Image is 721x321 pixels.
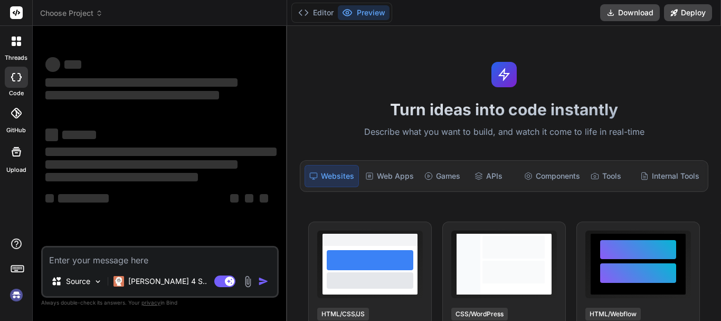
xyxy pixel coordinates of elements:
p: [PERSON_NAME] 4 S.. [128,276,207,287]
button: Editor [294,5,338,20]
span: ‌ [45,160,238,169]
h1: Turn ideas into code instantly [293,100,715,119]
div: HTML/CSS/JS [317,308,369,320]
div: HTML/Webflow [585,308,641,320]
img: signin [7,286,25,304]
label: threads [5,53,27,62]
label: Upload [6,166,26,175]
img: icon [258,276,269,287]
span: ‌ [45,57,60,72]
div: Components [520,165,584,187]
div: Websites [305,165,359,187]
span: ‌ [45,78,238,87]
span: ‌ [45,129,58,141]
p: Always double-check its answers. Your in Bind [41,298,279,308]
div: Tools [586,165,634,187]
div: Web Apps [361,165,418,187]
img: Pick Models [93,277,102,286]
label: code [9,89,24,98]
img: attachment [242,276,254,288]
span: ‌ [45,194,54,203]
button: Preview [338,5,390,20]
div: CSS/WordPress [451,308,508,320]
span: ‌ [230,194,239,203]
span: ‌ [62,131,96,139]
span: privacy [141,299,160,306]
span: ‌ [260,194,268,203]
div: Internal Tools [636,165,704,187]
span: ‌ [45,173,198,181]
p: Source [66,276,90,287]
p: Describe what you want to build, and watch it come to life in real-time [293,125,715,139]
div: APIs [470,165,518,187]
span: ‌ [45,148,277,156]
label: GitHub [6,126,26,135]
div: Games [420,165,468,187]
span: Choose Project [40,8,103,19]
button: Deploy [664,4,712,21]
span: ‌ [45,91,219,99]
button: Download [600,4,660,21]
span: ‌ [58,194,109,203]
span: ‌ [64,60,81,69]
span: ‌ [245,194,253,203]
img: Claude 4 Sonnet [113,276,124,287]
